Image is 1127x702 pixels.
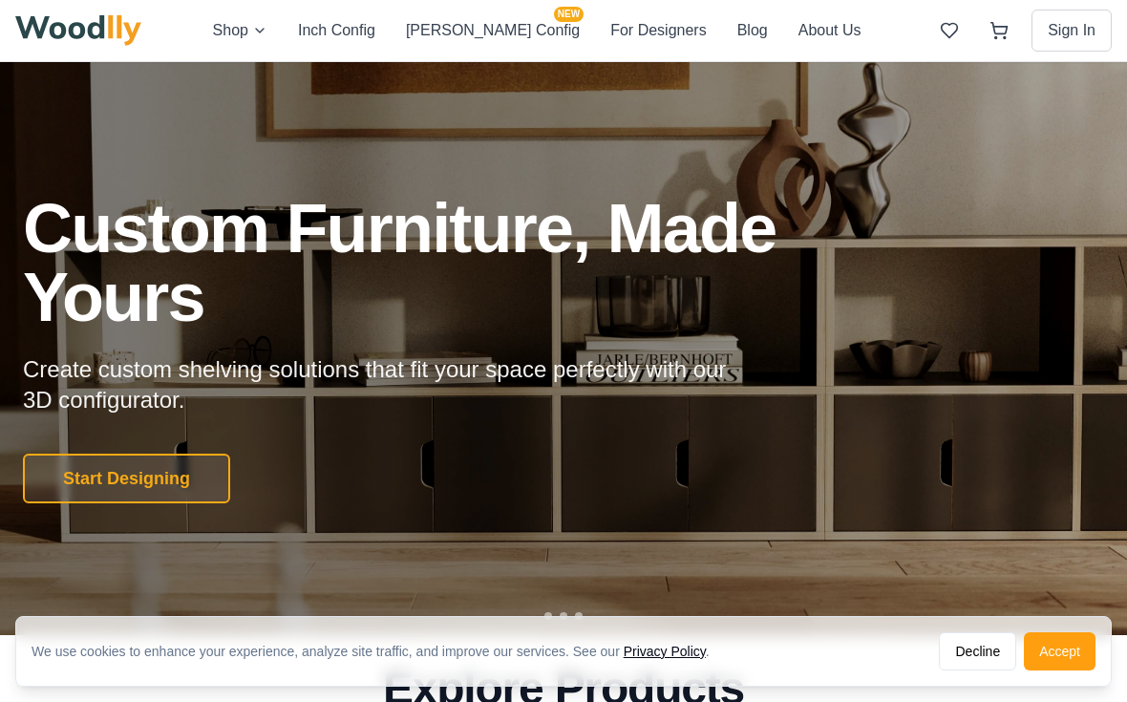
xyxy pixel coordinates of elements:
button: About Us [798,18,861,43]
button: Sign In [1031,10,1112,52]
button: Decline [939,632,1016,670]
button: Accept [1024,632,1095,670]
button: Blog [737,18,768,43]
button: Inch Config [298,18,375,43]
p: Create custom shelving solutions that fit your space perfectly with our 3D configurator. [23,354,756,415]
span: NEW [554,7,584,22]
h1: Custom Furniture, Made Yours [23,194,879,331]
button: Start Designing [23,454,230,503]
div: We use cookies to enhance your experience, analyze site traffic, and improve our services. See our . [32,642,725,661]
a: Privacy Policy [624,644,706,659]
img: Woodlly [15,15,141,46]
button: For Designers [610,18,706,43]
button: Shop [213,18,267,43]
button: [PERSON_NAME] ConfigNEW [406,18,580,43]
